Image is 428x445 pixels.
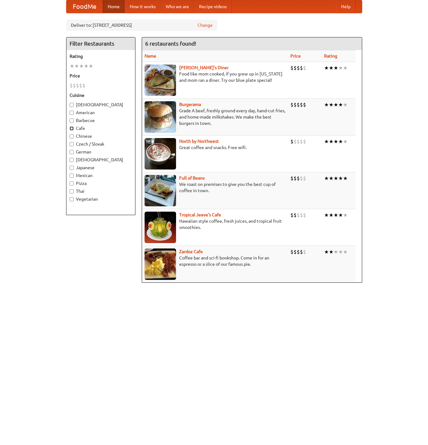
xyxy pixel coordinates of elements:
[145,255,285,267] p: Coffee bar and sci-fi bookshop. Come in for an espresso or a slice of our famous pie.
[84,63,88,70] li: ★
[145,41,196,47] ng-pluralize: 6 restaurants found!
[145,144,285,151] p: Great coffee and snacks. Free wifi.
[334,101,338,108] li: ★
[338,138,343,145] li: ★
[197,22,213,28] a: Change
[145,108,285,126] p: Grade A beef, freshly ground every day, hand-cut fries, and home-made milkshakes. We make the bes...
[300,212,303,219] li: $
[294,101,297,108] li: $
[70,133,132,139] label: Chinese
[329,101,334,108] li: ★
[294,175,297,182] li: $
[70,164,132,171] label: Japanese
[290,248,294,255] li: $
[324,101,329,108] li: ★
[194,0,232,13] a: Recipe videos
[290,212,294,219] li: $
[70,73,132,79] h5: Price
[338,101,343,108] li: ★
[179,212,221,217] a: Tropical Jeeve's Cafe
[290,138,294,145] li: $
[73,82,76,89] li: $
[179,249,203,254] a: Zardoz Cafe
[290,64,294,71] li: $
[329,212,334,219] li: ★
[329,138,334,145] li: ★
[103,0,125,13] a: Home
[76,82,79,89] li: $
[303,175,306,182] li: $
[145,64,176,96] img: sallys.jpg
[66,0,103,13] a: FoodMe
[338,212,343,219] li: ★
[324,138,329,145] li: ★
[70,82,73,89] li: $
[303,101,306,108] li: $
[70,125,132,131] label: Cafe
[329,248,334,255] li: ★
[300,138,303,145] li: $
[329,175,334,182] li: ★
[179,102,201,107] a: Burgerama
[290,53,301,58] a: Price
[297,248,300,255] li: $
[70,172,132,179] label: Mexican
[70,166,74,170] input: Japanese
[70,117,132,124] label: Barbecue
[294,64,297,71] li: $
[145,248,176,280] img: zardoz.jpg
[294,138,297,145] li: $
[145,175,176,206] img: beans.jpg
[125,0,161,13] a: How it works
[70,111,74,115] input: American
[70,102,132,108] label: [DEMOGRAPHIC_DATA]
[70,141,132,147] label: Czech / Slovak
[70,109,132,116] label: American
[70,63,74,70] li: ★
[70,180,132,186] label: Pizza
[334,212,338,219] li: ★
[88,63,93,70] li: ★
[70,196,132,202] label: Vegetarian
[300,175,303,182] li: $
[70,149,132,155] label: German
[300,248,303,255] li: $
[294,212,297,219] li: $
[338,64,343,71] li: ★
[297,101,300,108] li: $
[179,65,229,70] a: [PERSON_NAME]'s Diner
[324,248,329,255] li: ★
[74,63,79,70] li: ★
[70,157,132,163] label: [DEMOGRAPHIC_DATA]
[70,134,74,138] input: Chinese
[338,175,343,182] li: ★
[70,92,132,98] h5: Cuisine
[66,19,217,31] div: Deliver to: [STREET_ADDRESS]
[70,142,74,146] input: Czech / Slovak
[334,248,338,255] li: ★
[66,37,135,50] h4: Filter Restaurants
[70,158,74,162] input: [DEMOGRAPHIC_DATA]
[343,64,348,71] li: ★
[70,53,132,59] h5: Rating
[179,139,219,144] a: North by Northwest
[297,64,300,71] li: $
[297,175,300,182] li: $
[297,212,300,219] li: $
[179,175,205,181] a: Full of Beans
[145,101,176,133] img: burgerama.jpg
[300,64,303,71] li: $
[79,82,82,89] li: $
[343,101,348,108] li: ★
[70,181,74,186] input: Pizza
[303,138,306,145] li: $
[343,248,348,255] li: ★
[324,212,329,219] li: ★
[324,175,329,182] li: ★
